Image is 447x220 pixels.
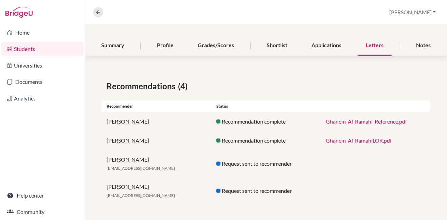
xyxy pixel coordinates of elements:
[107,193,175,198] span: [EMAIL_ADDRESS][DOMAIN_NAME]
[1,189,83,202] a: Help center
[178,80,190,92] span: (4)
[211,117,321,126] div: Recommendation complete
[102,136,211,145] div: [PERSON_NAME]
[93,36,132,56] div: Summary
[258,36,296,56] div: Shortlist
[5,7,33,18] img: Bridge-U
[149,36,182,56] div: Profile
[304,36,350,56] div: Applications
[211,103,321,109] div: Status
[102,155,211,172] div: [PERSON_NAME]
[211,160,321,168] div: Request sent to recommender
[1,42,83,56] a: Students
[102,117,211,126] div: [PERSON_NAME]
[1,75,83,89] a: Documents
[1,92,83,105] a: Analytics
[1,205,83,219] a: Community
[211,187,321,195] div: Request sent to recommender
[386,6,439,19] button: [PERSON_NAME]
[190,36,242,56] div: Grades/Scores
[102,183,211,199] div: [PERSON_NAME]
[102,103,211,109] div: Recommender
[358,36,392,56] div: Letters
[326,137,392,144] a: Ghanem_Al_RamahiLOR.pdf
[326,118,407,125] a: Ghanem_Al_Ramahi_Reference.pdf
[1,59,83,72] a: Universities
[107,80,178,92] span: Recommendations
[211,136,321,145] div: Recommendation complete
[107,166,175,171] span: [EMAIL_ADDRESS][DOMAIN_NAME]
[408,36,439,56] div: Notes
[1,26,83,39] a: Home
